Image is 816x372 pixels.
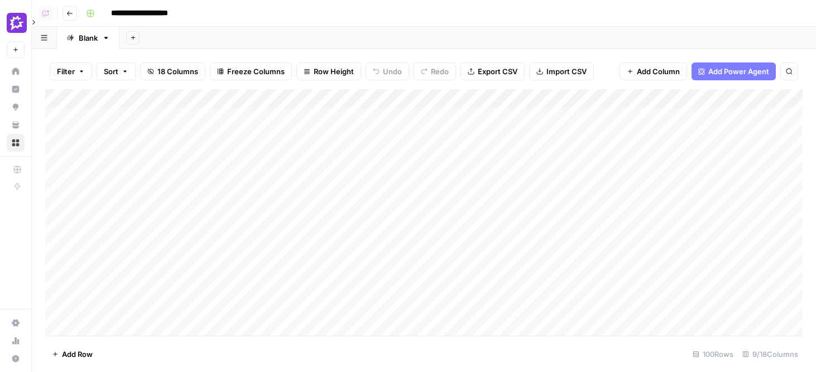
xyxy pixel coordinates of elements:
span: Add Column [637,66,680,77]
button: 18 Columns [140,62,205,80]
span: Import CSV [546,66,587,77]
div: 100 Rows [688,345,738,363]
div: 9/18 Columns [738,345,803,363]
span: 18 Columns [157,66,198,77]
span: Add Row [62,349,93,360]
button: Help + Support [7,350,25,368]
button: Import CSV [529,62,594,80]
button: Freeze Columns [210,62,292,80]
a: Insights [7,80,25,98]
a: Home [7,62,25,80]
span: Sort [104,66,118,77]
a: Usage [7,332,25,350]
span: Freeze Columns [227,66,285,77]
span: Row Height [314,66,354,77]
img: AirOps AEO - Single Brand (Gong) Logo [7,13,27,33]
span: Redo [431,66,449,77]
button: Sort [97,62,136,80]
button: Undo [366,62,409,80]
button: Redo [414,62,456,80]
span: Export CSV [478,66,517,77]
button: Row Height [296,62,361,80]
button: Add Row [45,345,99,363]
span: Undo [383,66,402,77]
a: Browse [7,134,25,152]
span: Filter [57,66,75,77]
button: Add Power Agent [692,62,776,80]
a: Your Data [7,116,25,134]
button: Filter [50,62,92,80]
a: Blank [57,27,119,49]
a: Settings [7,314,25,332]
div: Blank [79,32,98,44]
span: Add Power Agent [708,66,769,77]
a: Opportunities [7,98,25,116]
button: Add Column [620,62,687,80]
button: Workspace: AirOps AEO - Single Brand (Gong) [7,9,25,37]
button: Export CSV [460,62,525,80]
